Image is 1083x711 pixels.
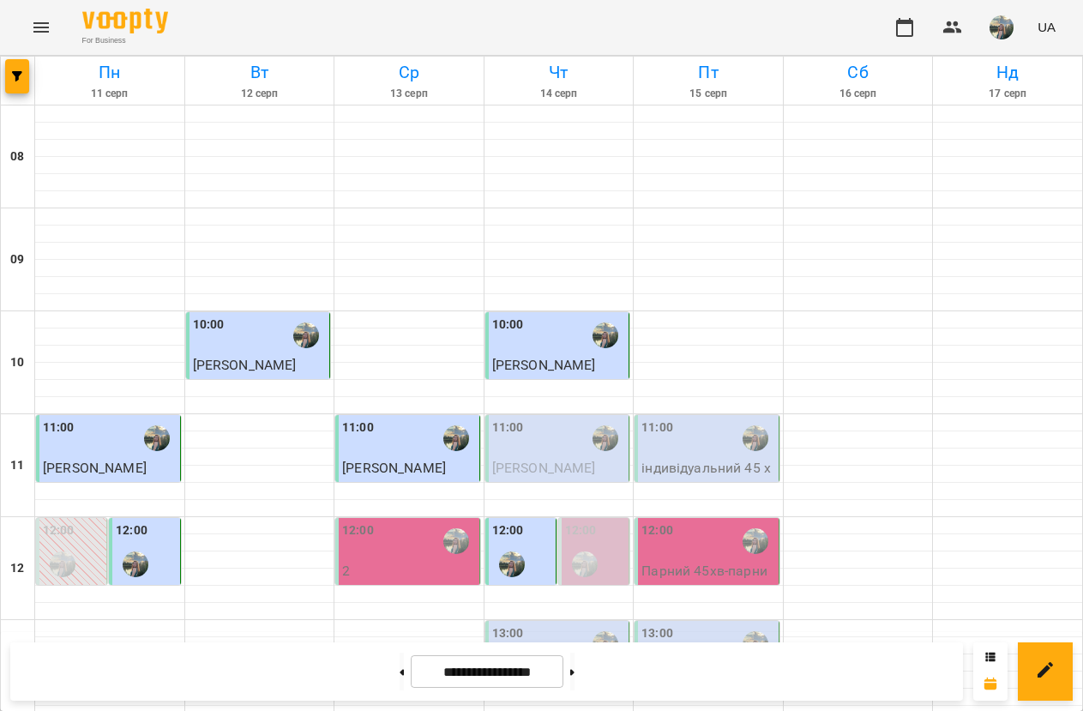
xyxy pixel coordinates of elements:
h6: Чт [487,59,631,86]
label: 12:00 [565,521,597,540]
h6: 08 [10,148,24,166]
p: 0 [43,584,103,605]
p: Парний 45хв (парний 45хв) [342,581,476,622]
h6: Нд [936,59,1080,86]
img: Софія Вітте [293,322,319,348]
button: UA [1031,11,1062,43]
img: Софія Вітте [572,551,598,577]
label: 11:00 [342,419,374,437]
img: Софія Вітте [743,528,768,554]
h6: 11 серп [38,86,182,102]
button: Menu [21,7,62,48]
h6: 12 [10,559,24,578]
p: індивідуальний 45 хвилин [43,479,177,519]
h6: 12 серп [188,86,332,102]
label: 10:00 [193,316,225,334]
h6: 09 [10,250,24,269]
p: індивідуальний 45 хвилин [193,376,327,416]
h6: 17 серп [936,86,1080,102]
img: Софія Вітте [593,425,618,451]
h6: Сб [786,59,930,86]
label: 12:00 [43,521,75,540]
label: 11:00 [492,419,524,437]
label: 11:00 [43,419,75,437]
span: UA [1038,18,1056,36]
img: Софія Вітте [443,425,469,451]
h6: Пн [38,59,182,86]
p: індивідуальний 45 хвилин [492,479,626,519]
h6: Вт [188,59,332,86]
span: [PERSON_NAME] [43,460,147,476]
img: Софія Вітте [123,551,148,577]
img: Софія Вітте [499,551,525,577]
img: Софія Вітте [443,528,469,554]
span: [PERSON_NAME] [342,460,446,476]
label: 12:00 [116,521,147,540]
label: 13:00 [492,624,524,643]
span: [PERSON_NAME] [492,357,596,373]
label: 12:00 [492,521,524,540]
h6: 15 серп [636,86,780,102]
span: For Business [82,35,168,46]
p: 2 [342,561,476,581]
h6: Ср [337,59,481,86]
p: індивідуальний 45 хвилин [342,479,476,519]
label: 12:00 [342,521,374,540]
img: Voopty Logo [82,9,168,33]
img: Софія Вітте [144,425,170,451]
label: 13:00 [641,624,673,643]
img: Софія Вітте [593,322,618,348]
h6: 13 серп [337,86,481,102]
p: 0 [565,584,625,605]
img: Софія Вітте [743,425,768,451]
label: 10:00 [492,316,524,334]
label: 11:00 [641,419,673,437]
p: індивідуальний 45 хвилин [492,376,626,416]
h6: 11 [10,456,24,475]
span: [PERSON_NAME] [492,460,596,476]
span: [PERSON_NAME] [193,357,297,373]
label: 12:00 [641,521,673,540]
h6: 10 [10,353,24,372]
h6: 14 серп [487,86,631,102]
img: 3ee4fd3f6459422412234092ea5b7c8e.jpg [990,15,1014,39]
p: Парний 45хв - парний 45хв [641,561,775,601]
p: індивідуальний 45 хвилин - [PERSON_NAME] [641,458,775,519]
img: Софія Вітте [50,551,75,577]
h6: 16 серп [786,86,930,102]
h6: Пт [636,59,780,86]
